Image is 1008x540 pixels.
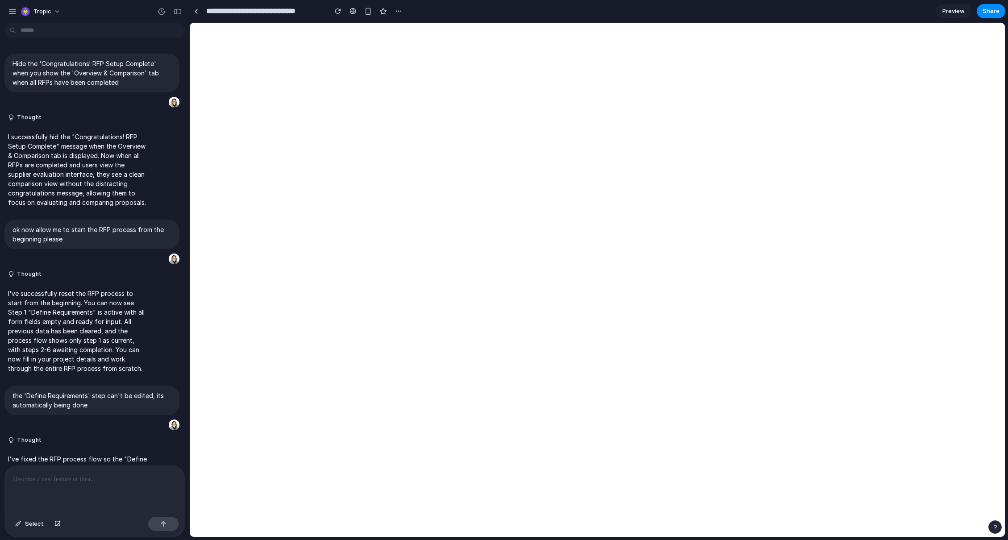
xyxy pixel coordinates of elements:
p: the 'Define Requirements' step can't be edited, its automatically being done [12,391,171,410]
span: Tropic [33,7,51,16]
p: ok now allow me to start the RFP process from the beginning please [12,225,171,244]
span: Preview [942,7,965,16]
span: Select [25,519,44,528]
button: Tropic [17,4,65,19]
button: Select [11,517,48,531]
a: Preview [936,4,971,18]
p: I successfully hid the "Congratulations! RFP Setup Complete" message when the Overview & Comparis... [8,132,148,207]
p: Hide the 'Congratulations! RFP Setup Complete' when you show the 'Overview & Comparison' tab when... [12,59,171,87]
button: Share [977,4,1005,18]
p: I've successfully reset the RFP process to start from the beginning. You can now see Step 1 "Defi... [8,289,148,373]
span: Share [983,7,1000,16]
